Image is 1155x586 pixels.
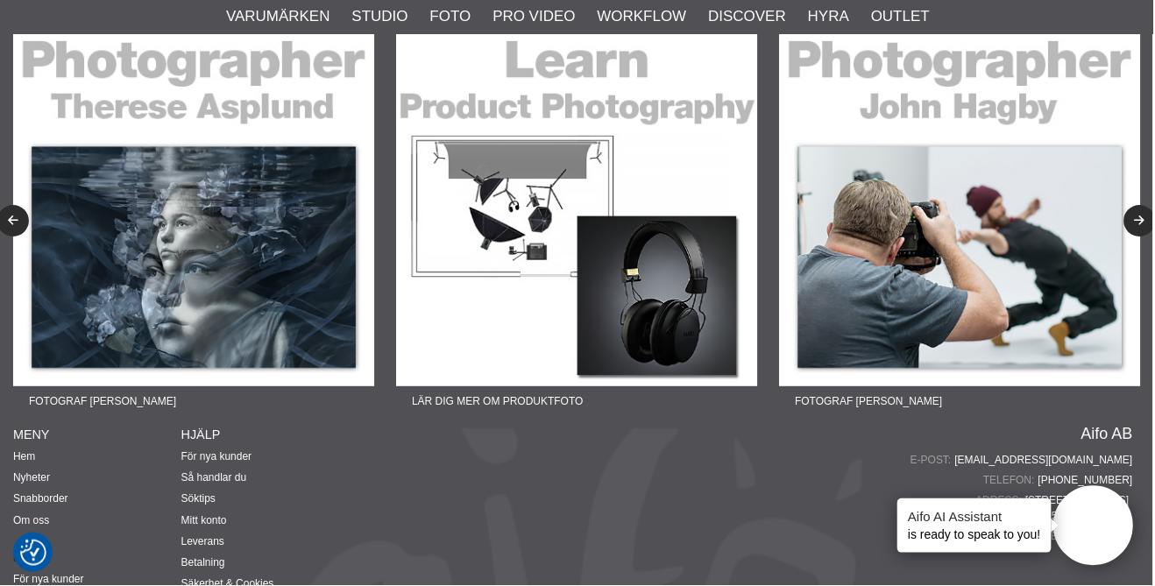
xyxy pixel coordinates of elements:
[397,387,600,419] span: Lär dig mer om produktfoto
[910,508,1043,526] h4: Aifo AI Assistant
[20,538,46,569] button: Samtyckesinställningar
[181,427,350,445] h4: Hjälp
[227,5,331,28] a: Varumärken
[985,474,1040,490] span: Telefon:
[899,499,1053,554] div: is ready to speak to you!
[957,454,1135,470] a: [EMAIL_ADDRESS][DOMAIN_NAME]
[20,540,46,567] img: Revisit consent button
[978,494,1028,510] span: Adress:
[430,5,471,28] a: Foto
[352,5,408,28] a: Studio
[13,427,181,445] h4: Meny
[781,387,960,419] span: Fotograf [PERSON_NAME]
[13,552,181,568] strong: Hjälp
[181,452,252,464] a: För nya kunder
[599,5,688,28] a: Workflow
[912,454,957,470] span: E-post:
[13,516,49,528] a: Om oss
[13,473,50,485] a: Nyheter
[181,516,227,528] a: Mitt konto
[710,5,788,28] a: Discover
[181,558,225,570] a: Betalning
[1083,427,1135,443] a: Aifo AB
[181,537,224,549] a: Leverans
[181,494,216,506] a: Söktips
[13,494,68,506] a: Snabborder
[1040,474,1135,490] a: [PHONE_NUMBER]
[397,25,759,387] img: Annons:22-07F banner-sidfot-learn-product.jpg
[181,473,247,485] a: Så handlar du
[781,25,1143,387] img: Annons:22-08F banner-sidfot-john.jpg
[1027,494,1135,526] span: [STREET_ADDRESS] 168 65 Bromma
[493,5,576,28] a: Pro Video
[397,25,759,419] a: Annons:22-07F banner-sidfot-learn-product.jpgLär dig mer om produktfoto
[13,452,35,464] a: Hem
[13,387,192,419] span: Fotograf [PERSON_NAME]
[13,25,375,419] a: Annons:22-06F banner-sidfot-therese.jpgFotograf [PERSON_NAME]
[13,25,375,387] img: Annons:22-06F banner-sidfot-therese.jpg
[810,5,851,28] a: Hyra
[873,5,932,28] a: Outlet
[781,25,1143,419] a: Annons:22-08F banner-sidfot-john.jpgFotograf [PERSON_NAME]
